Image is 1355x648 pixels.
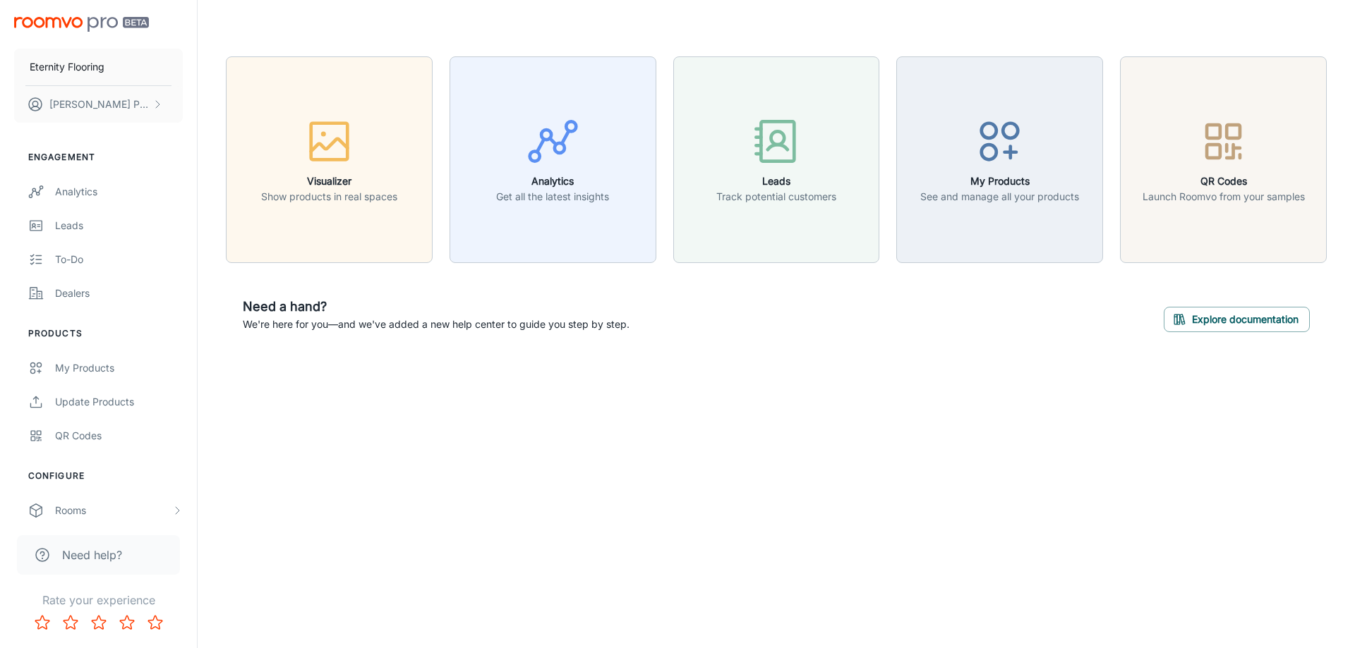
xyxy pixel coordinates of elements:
[55,252,183,267] div: To-do
[920,189,1079,204] p: See and manage all your products
[496,173,609,189] h6: Analytics
[30,59,104,75] p: Eternity Flooring
[920,173,1079,189] h6: My Products
[243,297,630,317] h6: Need a hand?
[1143,173,1305,189] h6: QR Codes
[716,189,836,204] p: Track potential customers
[450,152,656,166] a: AnalyticsGet all the latest insights
[1120,56,1327,263] button: QR CodesLaunch Roomvo from your samples
[14,17,149,32] img: Roomvo PRO Beta
[55,218,183,233] div: Leads
[226,56,433,263] button: VisualizerShow products in real spaces
[896,152,1103,166] a: My ProductsSee and manage all your products
[1120,152,1327,166] a: QR CodesLaunch Roomvo from your samples
[14,49,183,85] button: Eternity Flooring
[896,56,1103,263] button: My ProductsSee and manage all your products
[55,394,183,410] div: Update Products
[1164,307,1310,332] button: Explore documentation
[1164,311,1310,325] a: Explore documentation
[1143,189,1305,204] p: Launch Roomvo from your samples
[14,86,183,123] button: [PERSON_NAME] Palma
[496,189,609,204] p: Get all the latest insights
[673,152,880,166] a: LeadsTrack potential customers
[55,184,183,200] div: Analytics
[261,173,397,189] h6: Visualizer
[243,317,630,332] p: We're here for you—and we've added a new help center to guide you step by step.
[716,173,836,189] h6: Leads
[49,97,149,112] p: [PERSON_NAME] Palma
[261,189,397,204] p: Show products in real spaces
[673,56,880,263] button: LeadsTrack potential customers
[55,286,183,301] div: Dealers
[55,360,183,376] div: My Products
[450,56,656,263] button: AnalyticsGet all the latest insights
